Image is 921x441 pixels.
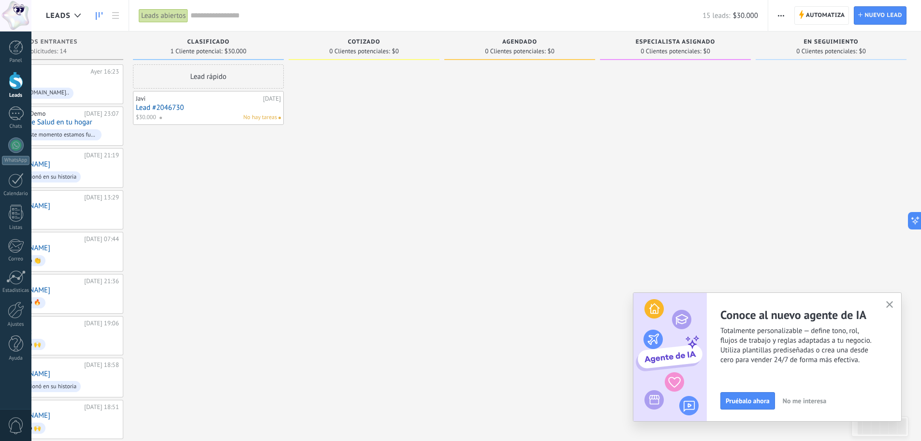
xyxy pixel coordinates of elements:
[2,355,30,362] div: Ayuda
[2,58,30,64] div: Panel
[392,48,399,54] span: $0
[84,152,119,159] div: [DATE] 21:19
[864,7,902,24] span: Nuevo lead
[636,39,715,46] span: Especialista asignado
[84,110,119,118] div: [DATE] 23:07
[84,194,119,201] div: [DATE] 13:29
[187,39,230,46] span: Clasificado
[293,39,435,47] div: Cotizado
[243,113,277,122] span: No hay tareas
[136,113,156,122] span: $30.000
[10,90,69,96] div: [URL][DOMAIN_NAME]..
[733,11,758,20] span: $30.000
[485,48,545,54] span: 0 Clientes potenciales:
[278,117,281,119] span: No hay nada asignado
[720,392,775,410] button: Pruébalo ahora
[449,39,590,47] div: Agendado
[720,326,901,365] span: Totalmente personalizable — define tono, rol, flujos de trabajo y reglas adaptadas a tu negocio. ...
[224,48,246,54] span: $30.000
[139,9,188,23] div: Leads abiertos
[548,48,555,54] span: $0
[806,7,845,24] span: Automatiza
[804,39,858,46] span: En seguimiento
[702,11,730,20] span: 15 leads:
[502,39,537,46] span: Agendado
[90,68,119,76] div: Ayer 16:23
[760,39,902,47] div: En seguimiento
[107,6,124,25] a: Lista
[84,361,119,369] div: [DATE] 18:58
[84,235,119,243] div: [DATE] 07:44
[27,48,66,54] span: Solicitudes: 14
[84,319,119,327] div: [DATE] 19:06
[91,6,107,25] a: Leads
[2,321,30,328] div: Ajustes
[774,6,788,25] button: Más
[263,95,281,103] div: [DATE]
[794,6,849,25] a: Automatiza
[726,397,770,404] span: Pruébalo ahora
[796,48,857,54] span: 0 Clientes potenciales:
[10,383,76,390] div: Te mencionó en su historia
[170,48,222,54] span: 1 Cliente potencial:
[2,123,30,130] div: Chats
[854,6,906,25] a: Nuevo lead
[641,48,701,54] span: 0 Clientes potenciales:
[136,95,261,103] div: Javi
[2,156,29,165] div: WhatsApp
[2,288,30,294] div: Estadísticas
[778,394,831,408] button: No me interesa
[783,397,826,404] span: No me interesa
[605,39,746,47] div: Especialista asignado
[18,39,78,46] span: Leads Entrantes
[10,174,76,181] div: Te mencionó en su historia
[633,293,707,421] img: ai_agent_activation_popup_ES.png
[133,64,284,89] div: Lead rápido
[720,307,901,322] h2: Conoce al nuevo agente de IA
[2,256,30,262] div: Correo
[84,277,119,285] div: [DATE] 21:36
[84,403,119,411] div: [DATE] 18:51
[46,11,71,20] span: Leads
[136,104,281,112] a: Lead #2046730
[2,92,30,99] div: Leads
[329,48,390,54] span: 0 Clientes potenciales:
[10,132,97,138] div: 🕗 En este momento estamos fuera de horario de atención, pero tu mensaje ya quedó registrado y te ...
[2,225,30,231] div: Listas
[348,39,380,46] span: Cotizado
[703,48,710,54] span: $0
[138,39,279,47] div: Clasificado
[859,48,866,54] span: $0
[2,191,30,197] div: Calendario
